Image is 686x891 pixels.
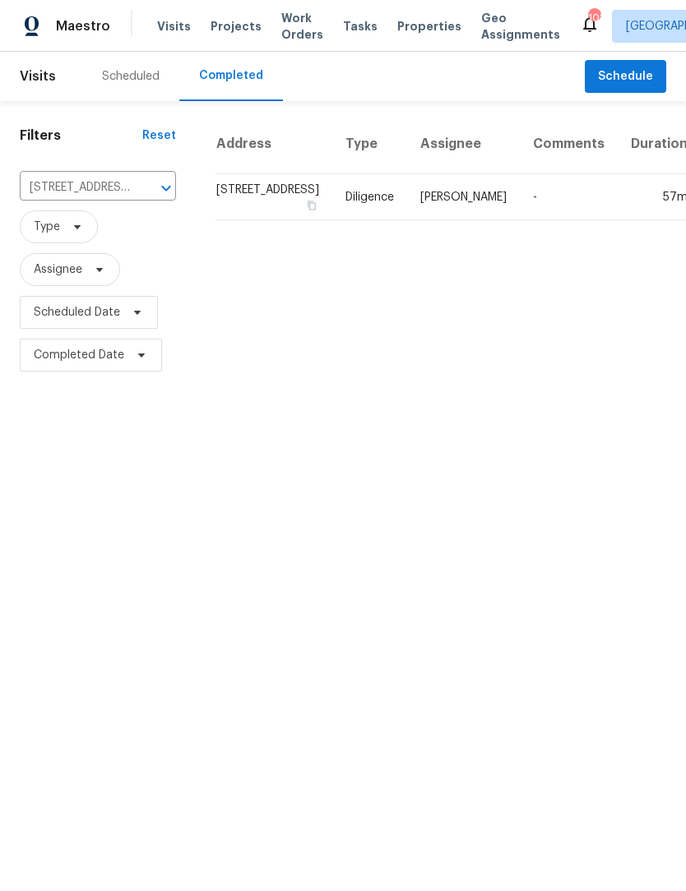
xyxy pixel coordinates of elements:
span: Schedule [598,67,653,87]
td: [PERSON_NAME] [407,174,520,220]
button: Schedule [585,60,666,94]
span: Maestro [56,18,110,35]
div: 103 [588,10,600,26]
span: Visits [20,58,56,95]
div: Reset [142,127,176,144]
div: Scheduled [102,68,160,85]
span: Geo Assignments [481,10,560,43]
h1: Filters [20,127,142,144]
span: Assignee [34,261,82,278]
input: Search for an address... [20,175,130,201]
th: Assignee [407,114,520,174]
th: Address [216,114,332,174]
button: Open [155,177,178,200]
span: Visits [157,18,191,35]
span: Scheduled Date [34,304,120,321]
th: Type [332,114,407,174]
div: Completed [199,67,263,84]
span: Properties [397,18,461,35]
span: Type [34,219,60,235]
th: Comments [520,114,618,174]
td: Diligence [332,174,407,220]
span: Work Orders [281,10,323,43]
span: Projects [211,18,262,35]
button: Copy Address [304,198,319,213]
td: [STREET_ADDRESS] [216,174,332,220]
span: Tasks [343,21,378,32]
td: - [520,174,618,220]
span: Completed Date [34,347,124,363]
